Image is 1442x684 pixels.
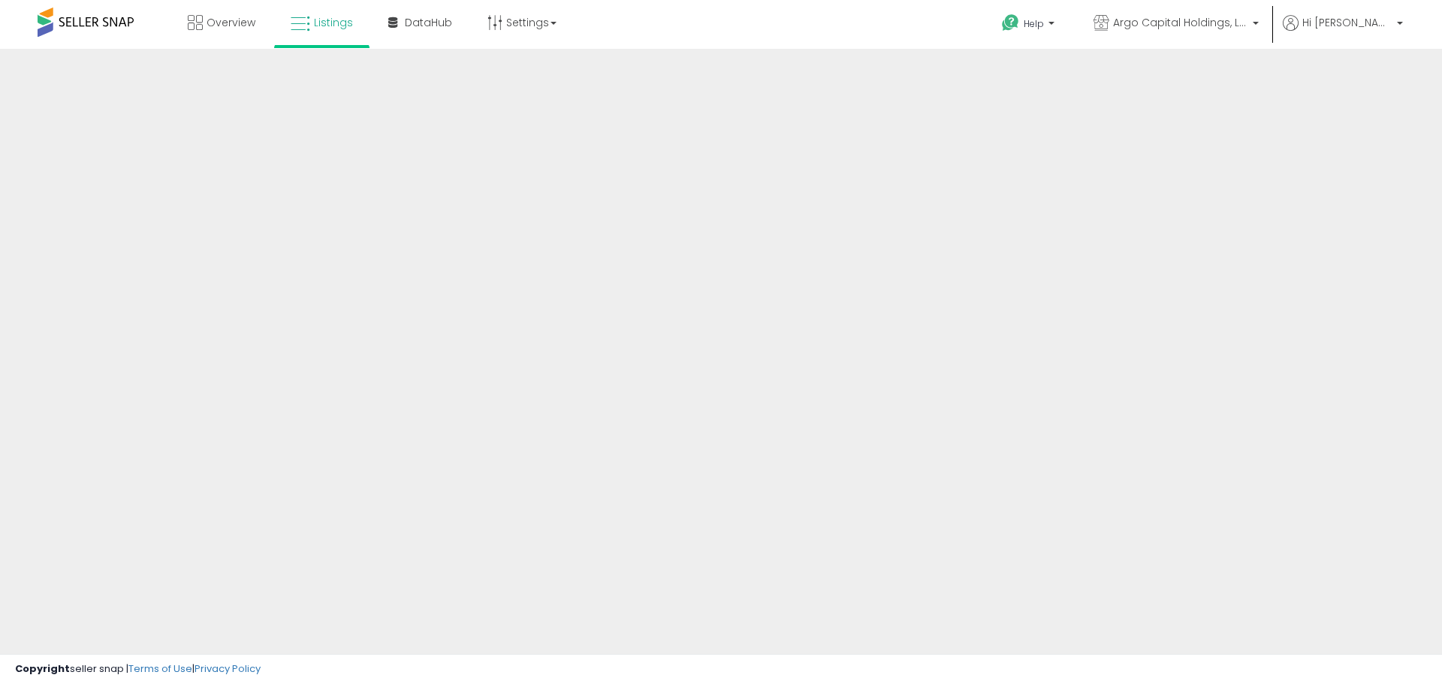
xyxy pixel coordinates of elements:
[314,15,353,30] span: Listings
[15,661,70,676] strong: Copyright
[405,15,452,30] span: DataHub
[1302,15,1392,30] span: Hi [PERSON_NAME]
[128,661,192,676] a: Terms of Use
[15,662,261,676] div: seller snap | |
[990,2,1069,49] a: Help
[1113,15,1248,30] span: Argo Capital Holdings, LLLC
[1024,17,1044,30] span: Help
[207,15,255,30] span: Overview
[1001,14,1020,32] i: Get Help
[195,661,261,676] a: Privacy Policy
[1283,15,1403,49] a: Hi [PERSON_NAME]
